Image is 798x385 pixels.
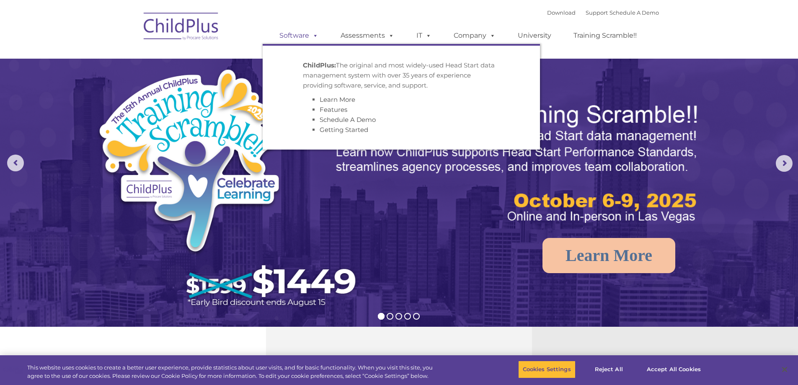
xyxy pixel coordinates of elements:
[565,27,645,44] a: Training Scramble!!
[271,27,327,44] a: Software
[775,360,794,379] button: Close
[586,9,608,16] a: Support
[583,361,635,378] button: Reject All
[332,27,403,44] a: Assessments
[509,27,560,44] a: University
[116,55,142,62] span: Last name
[320,126,368,134] a: Getting Started
[116,90,152,96] span: Phone number
[518,361,576,378] button: Cookies Settings
[320,96,355,103] a: Learn More
[27,364,439,380] div: This website uses cookies to create a better user experience, provide statistics about user visit...
[609,9,659,16] a: Schedule A Demo
[445,27,504,44] a: Company
[320,116,376,124] a: Schedule A Demo
[303,61,336,69] strong: ChildPlus:
[542,238,675,273] a: Learn More
[642,361,705,378] button: Accept All Cookies
[303,60,500,90] p: The original and most widely-used Head Start data management system with over 35 years of experie...
[408,27,440,44] a: IT
[139,7,223,49] img: ChildPlus by Procare Solutions
[320,106,347,114] a: Features
[547,9,659,16] font: |
[547,9,576,16] a: Download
